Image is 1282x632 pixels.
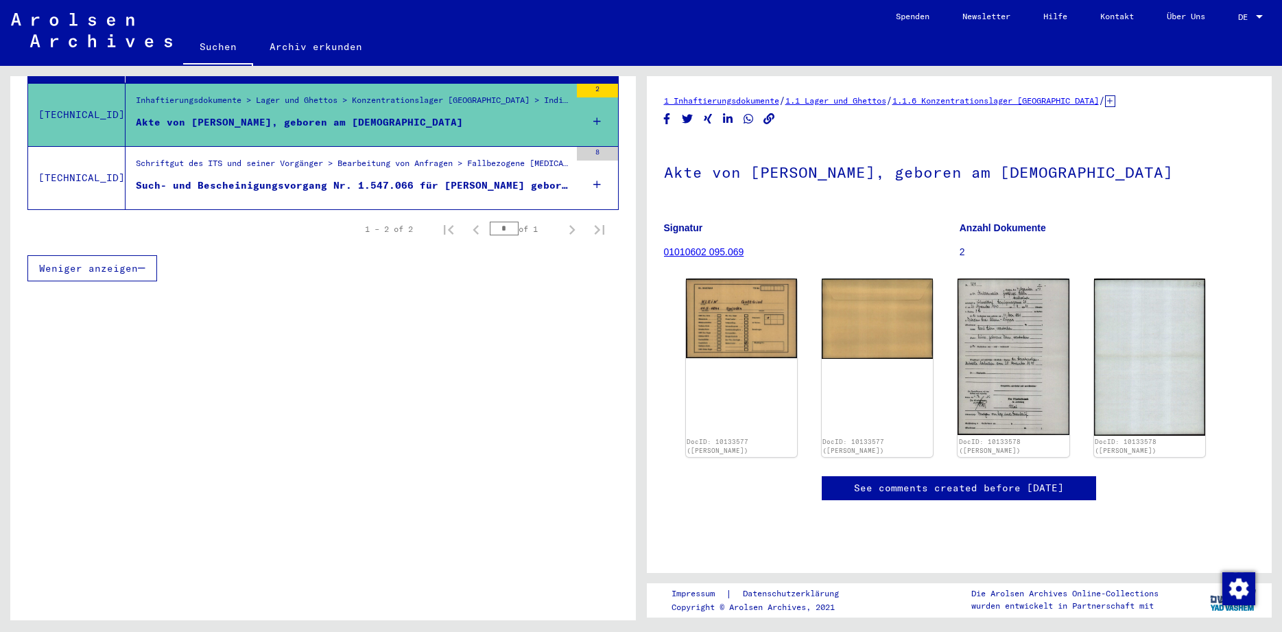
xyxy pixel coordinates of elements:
button: Share on Twitter [680,110,695,128]
a: 1 Inhaftierungsdokumente [664,95,779,106]
img: 001.jpg [686,279,797,358]
a: 01010602 095.069 [664,246,744,257]
img: yv_logo.png [1207,583,1259,617]
div: Such- und Bescheinigungsvorgang Nr. 1.547.066 für [PERSON_NAME] geboren [DEMOGRAPHIC_DATA] [136,178,570,193]
button: Previous page [462,215,490,243]
a: DocID: 10133577 ([PERSON_NAME]) [687,438,748,455]
span: DE [1238,12,1253,22]
p: Copyright © Arolsen Archives, 2021 [672,601,855,613]
span: Weniger anzeigen [39,262,138,274]
p: Die Arolsen Archives Online-Collections [971,587,1159,600]
img: Arolsen_neg.svg [11,13,172,47]
a: DocID: 10133578 ([PERSON_NAME]) [1095,438,1156,455]
button: Share on WhatsApp [741,110,756,128]
div: Schriftgut des ITS und seiner Vorgänger > Bearbeitung von Anfragen > Fallbezogene [MEDICAL_DATA] ... [136,157,570,176]
img: 001.jpg [958,279,1069,434]
button: Last page [586,215,613,243]
span: / [886,94,892,106]
span: / [779,94,785,106]
button: Share on Xing [701,110,715,128]
div: | [672,587,855,601]
a: Archiv erkunden [253,30,379,63]
span: / [1099,94,1105,106]
div: Zustimmung ändern [1222,572,1255,605]
button: First page [435,215,462,243]
a: 1.1.6 Konzentrationslager [GEOGRAPHIC_DATA] [892,95,1099,106]
img: 002.jpg [822,279,933,359]
a: 1.1 Lager und Ghettos [785,95,886,106]
a: DocID: 10133577 ([PERSON_NAME]) [822,438,884,455]
b: Signatur [664,222,703,233]
b: Anzahl Dokumente [960,222,1046,233]
img: 002.jpg [1094,279,1205,436]
button: Copy link [762,110,776,128]
p: 2 [960,245,1255,259]
a: DocID: 10133578 ([PERSON_NAME]) [959,438,1021,455]
a: See comments created before [DATE] [854,481,1064,495]
a: Impressum [672,587,726,601]
a: Datenschutzerklärung [732,587,855,601]
p: wurden entwickelt in Partnerschaft mit [971,600,1159,612]
img: Zustimmung ändern [1222,572,1255,605]
div: Inhaftierungsdokumente > Lager und Ghettos > Konzentrationslager [GEOGRAPHIC_DATA] > Individuelle... [136,94,570,113]
button: Share on LinkedIn [721,110,735,128]
div: Akte von [PERSON_NAME], geboren am [DEMOGRAPHIC_DATA] [136,115,463,130]
h1: Akte von [PERSON_NAME], geboren am [DEMOGRAPHIC_DATA] [664,141,1255,201]
a: Suchen [183,30,253,66]
button: Weniger anzeigen [27,255,157,281]
button: Next page [558,215,586,243]
button: Share on Facebook [660,110,674,128]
